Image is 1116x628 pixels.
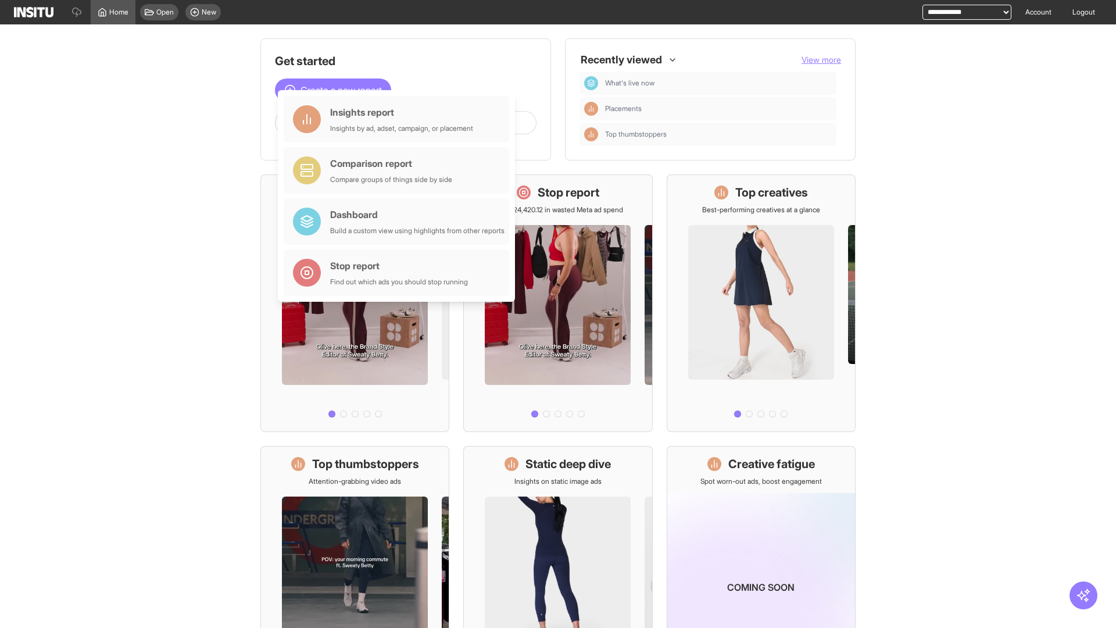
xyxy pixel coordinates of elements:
h1: Static deep dive [525,456,611,472]
img: Logo [14,7,53,17]
a: Stop reportSave £24,420.12 in wasted Meta ad spend [463,174,652,432]
p: Attention-grabbing video ads [309,477,401,486]
h1: Top thumbstoppers [312,456,419,472]
p: Save £24,420.12 in wasted Meta ad spend [492,205,623,215]
h1: Top creatives [735,184,808,201]
div: Comparison report [330,156,452,170]
div: Find out which ads you should stop running [330,277,468,287]
h1: Stop report [538,184,599,201]
div: Insights by ad, adset, campaign, or placement [330,124,473,133]
div: Compare groups of things side by side [330,175,452,184]
div: Dashboard [584,76,598,90]
span: Open [156,8,174,17]
div: Dashboard [330,208,505,222]
a: What's live nowSee all active ads instantly [260,174,449,432]
span: What's live now [605,78,832,88]
span: Create a new report [301,83,382,97]
button: Create a new report [275,78,391,102]
div: Stop report [330,259,468,273]
button: View more [802,54,841,66]
span: Top thumbstoppers [605,130,667,139]
a: Top creativesBest-performing creatives at a glance [667,174,856,432]
span: Placements [605,104,832,113]
span: Home [109,8,128,17]
div: Build a custom view using highlights from other reports [330,226,505,235]
span: What's live now [605,78,654,88]
span: Top thumbstoppers [605,130,832,139]
span: View more [802,55,841,65]
div: Insights report [330,105,473,119]
p: Best-performing creatives at a glance [702,205,820,215]
div: Insights [584,127,598,141]
div: Insights [584,102,598,116]
span: New [202,8,216,17]
h1: Get started [275,53,536,69]
span: Placements [605,104,642,113]
p: Insights on static image ads [514,477,602,486]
